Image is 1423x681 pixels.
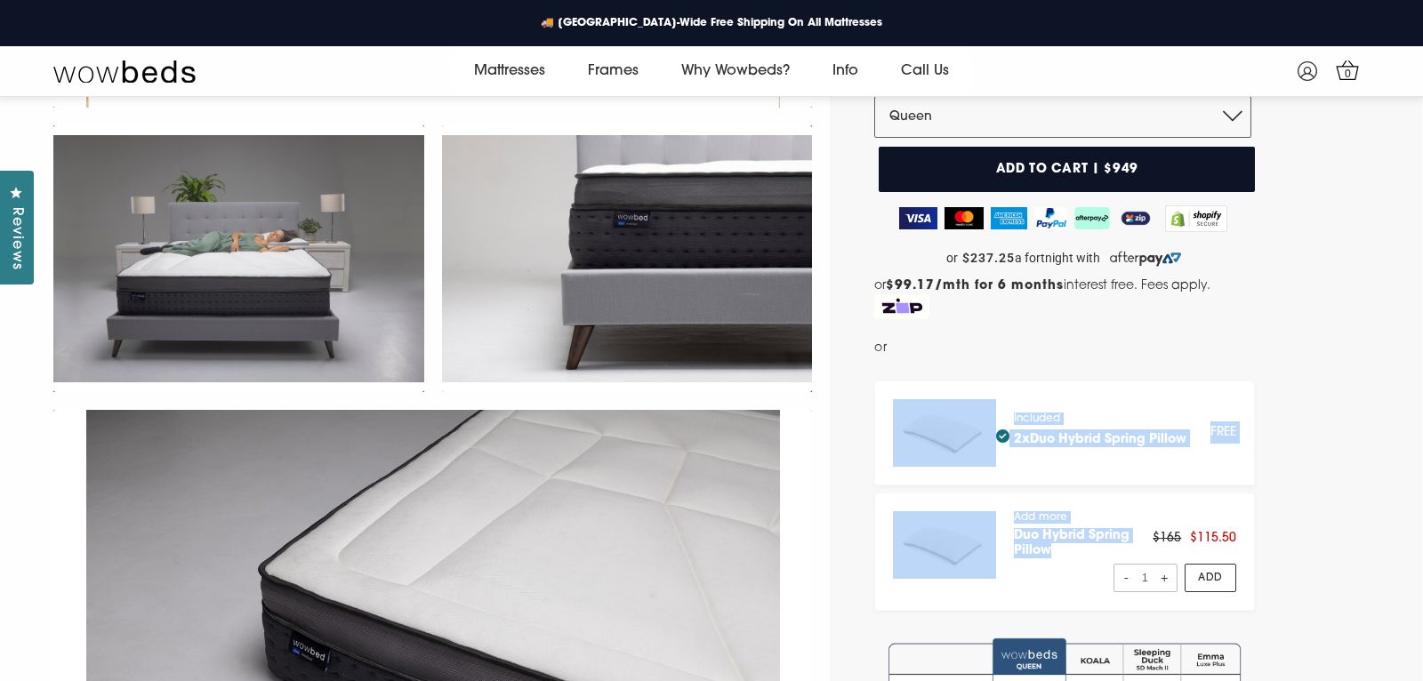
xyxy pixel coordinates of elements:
[893,511,996,579] img: pillow_140x.png
[893,399,996,467] img: pillow_140x.png
[1165,205,1227,232] img: Shopify secure badge
[880,46,970,96] a: Call Us
[874,279,1210,292] span: or interest free. Fees apply.
[53,59,196,84] img: Wow Beds Logo
[453,46,567,96] a: Mattresses
[1015,251,1100,266] span: a fortnight with
[996,429,1186,447] h4: 2x
[1185,564,1237,592] a: Add
[1014,413,1186,454] div: Included
[946,251,958,266] span: or
[962,251,1015,266] strong: $237.25
[891,337,1253,365] iframe: PayPal Message 1
[874,245,1255,272] a: or $237.25 a fortnight with
[811,46,880,96] a: Info
[1117,207,1154,229] img: ZipPay Logo
[1030,433,1186,446] a: Duo Hybrid Spring Pillow
[1034,207,1068,229] img: PayPal Logo
[4,207,28,270] span: Reviews
[874,294,929,319] img: Zip Logo
[1074,207,1110,229] img: AfterPay Logo
[1210,421,1236,444] div: FREE
[527,12,896,35] a: 🚚 [GEOGRAPHIC_DATA]-Wide Free Shipping On All Mattresses
[879,147,1255,192] button: Add to cart | $949
[1159,565,1170,591] span: +
[1190,532,1236,545] span: $115.50
[874,337,888,359] span: or
[1122,565,1132,591] span: -
[899,207,937,229] img: Visa Logo
[945,207,985,229] img: MasterCard Logo
[660,46,811,96] a: Why Wowbeds?
[991,207,1027,229] img: American Express Logo
[886,279,1064,292] strong: $99.17/mth for 6 months
[1014,511,1153,592] div: Add more
[1332,54,1363,85] a: 0
[1339,66,1357,84] span: 0
[1153,532,1181,545] span: $165
[1014,529,1130,557] a: Duo Hybrid Spring Pillow
[567,46,660,96] a: Frames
